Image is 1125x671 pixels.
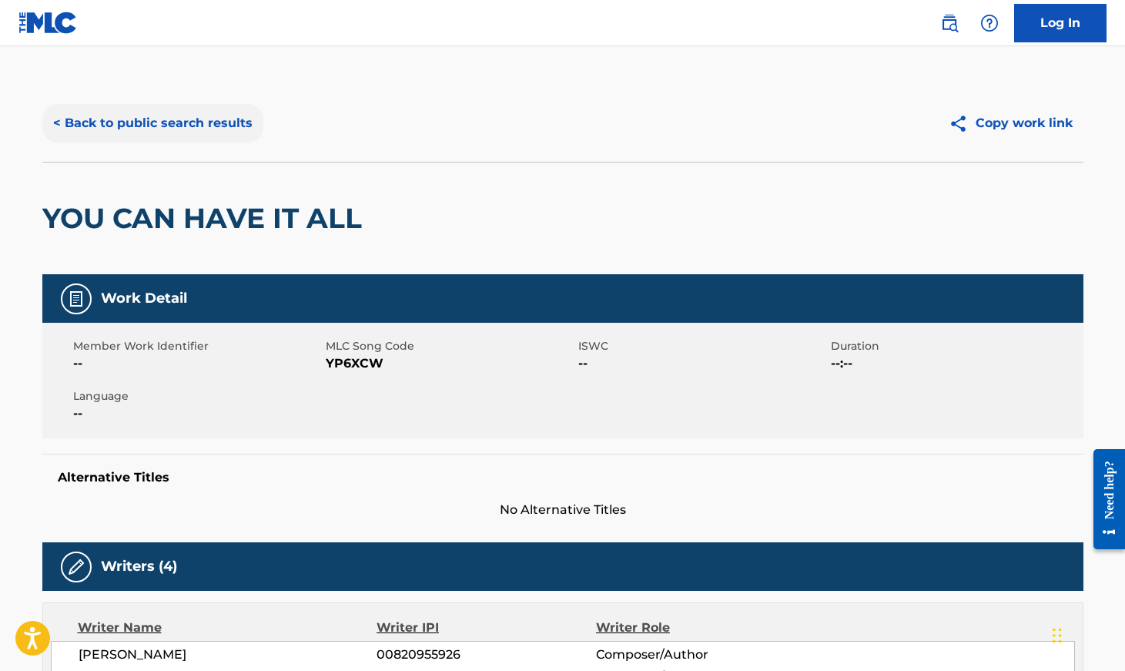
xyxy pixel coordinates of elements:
[831,338,1080,354] span: Duration
[78,619,377,637] div: Writer Name
[326,338,574,354] span: MLC Song Code
[934,8,965,39] a: Public Search
[79,646,377,664] span: [PERSON_NAME]
[67,290,85,308] img: Work Detail
[42,501,1083,519] span: No Alternative Titles
[73,338,322,354] span: Member Work Identifier
[980,14,999,32] img: help
[578,354,827,373] span: --
[596,646,795,664] span: Composer/Author
[101,558,177,575] h5: Writers (4)
[1048,597,1125,671] iframe: Chat Widget
[18,12,78,34] img: MLC Logo
[73,354,322,373] span: --
[940,14,959,32] img: search
[831,354,1080,373] span: --:--
[377,619,596,637] div: Writer IPI
[73,388,322,404] span: Language
[42,104,263,143] button: < Back to public search results
[326,354,574,373] span: YP6XCW
[58,470,1068,485] h5: Alternative Titles
[596,619,795,637] div: Writer Role
[377,646,595,664] span: 00820955926
[1082,437,1125,561] iframe: Resource Center
[67,558,85,576] img: Writers
[1014,4,1107,42] a: Log In
[578,338,827,354] span: ISWC
[101,290,187,307] h5: Work Detail
[1053,612,1062,659] div: Drag
[938,104,1083,143] button: Copy work link
[974,8,1005,39] div: Help
[73,404,322,423] span: --
[42,201,370,236] h2: YOU CAN HAVE IT ALL
[949,114,976,133] img: Copy work link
